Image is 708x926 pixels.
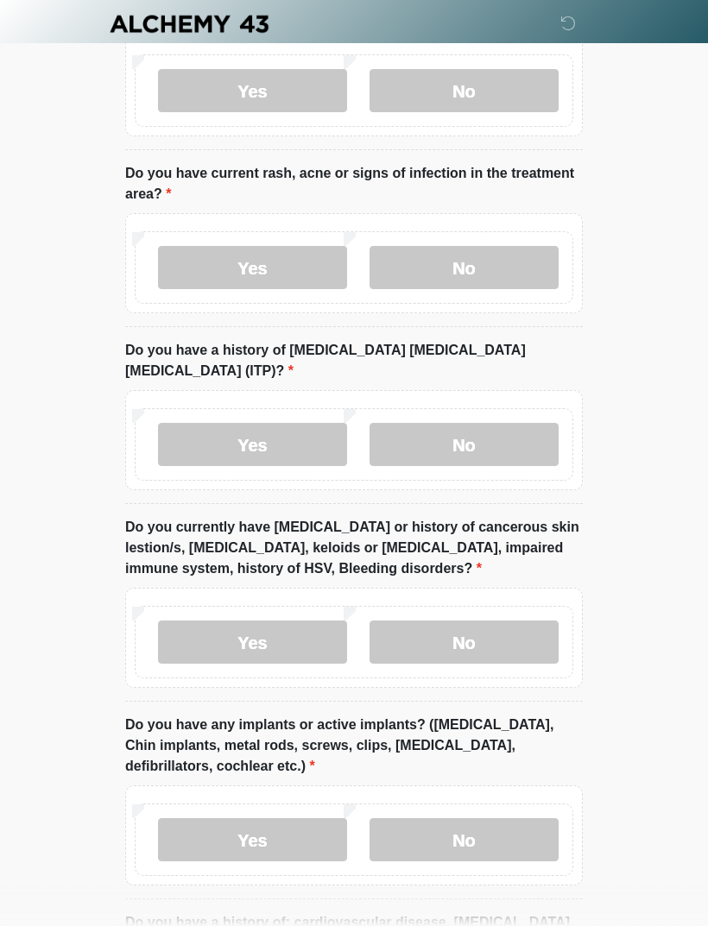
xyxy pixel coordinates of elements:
label: Do you have a history of [MEDICAL_DATA] [MEDICAL_DATA] [MEDICAL_DATA] (ITP)? [125,340,583,381]
label: Yes [158,246,347,289]
label: Yes [158,423,347,466]
label: Yes [158,818,347,861]
label: No [370,69,559,112]
label: Yes [158,620,347,664]
label: Do you have any implants or active implants? ([MEDICAL_DATA], Chin implants, metal rods, screws, ... [125,715,583,777]
label: No [370,246,559,289]
label: No [370,423,559,466]
img: Alchemy 43 Logo [108,13,270,35]
label: No [370,818,559,861]
label: Do you have current rash, acne or signs of infection in the treatment area? [125,163,583,205]
label: Yes [158,69,347,112]
label: No [370,620,559,664]
label: Do you currently have [MEDICAL_DATA] or history of cancerous skin lestion/s, [MEDICAL_DATA], kelo... [125,517,583,579]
